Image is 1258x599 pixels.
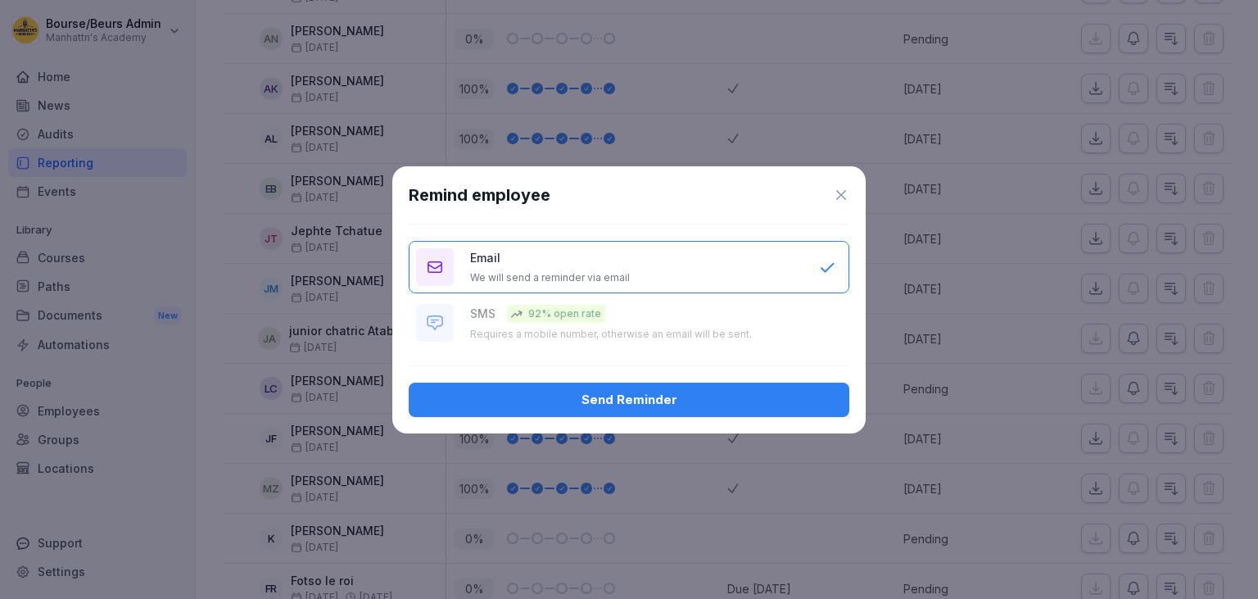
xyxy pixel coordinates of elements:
p: Email [470,249,500,266]
div: Send Reminder [422,391,836,409]
p: SMS [470,305,496,322]
button: Send Reminder [409,383,849,417]
h1: Remind employee [409,183,550,207]
p: 92% open rate [528,306,601,321]
p: We will send a reminder via email [470,271,630,284]
p: Requires a mobile number, otherwise an email will be sent. [470,328,752,341]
